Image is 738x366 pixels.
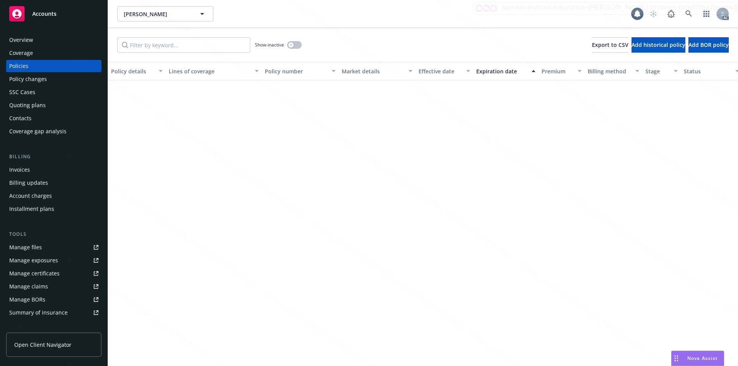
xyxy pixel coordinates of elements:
[9,86,35,98] div: SSC Cases
[6,177,101,189] a: Billing updates
[6,230,101,238] div: Tools
[632,37,685,53] button: Add historical policy
[9,267,60,280] div: Manage certificates
[6,47,101,59] a: Coverage
[6,34,101,46] a: Overview
[9,34,33,46] div: Overview
[476,67,527,75] div: Expiration date
[416,62,473,80] button: Effective date
[108,62,166,80] button: Policy details
[419,67,462,75] div: Effective date
[681,6,696,22] a: Search
[6,293,101,306] a: Manage BORs
[9,241,42,253] div: Manage files
[6,112,101,124] a: Contacts
[6,267,101,280] a: Manage certificates
[9,47,33,59] div: Coverage
[117,6,213,22] button: [PERSON_NAME]
[9,203,54,215] div: Installment plans
[6,3,101,25] a: Accounts
[9,60,28,72] div: Policies
[6,164,101,176] a: Invoices
[688,41,729,48] span: Add BOR policy
[9,280,48,293] div: Manage claims
[169,67,250,75] div: Lines of coverage
[166,62,262,80] button: Lines of coverage
[255,41,284,48] span: Show inactive
[632,41,685,48] span: Add historical policy
[111,67,154,75] div: Policy details
[9,293,45,306] div: Manage BORs
[672,351,681,366] div: Drag to move
[9,306,68,319] div: Summary of insurance
[339,62,416,80] button: Market details
[9,164,30,176] div: Invoices
[124,10,190,18] span: [PERSON_NAME]
[9,125,66,137] div: Coverage gap analysis
[688,37,729,53] button: Add BOR policy
[642,62,681,80] button: Stage
[671,351,724,366] button: Nova Assist
[265,67,327,75] div: Policy number
[645,67,669,75] div: Stage
[6,190,101,202] a: Account charges
[646,6,661,22] a: Start snowing
[9,177,48,189] div: Billing updates
[6,203,101,215] a: Installment plans
[588,67,631,75] div: Billing method
[6,241,101,253] a: Manage files
[6,73,101,85] a: Policy changes
[592,37,628,53] button: Export to CSV
[699,6,714,22] a: Switch app
[687,355,718,361] span: Nova Assist
[9,112,32,124] div: Contacts
[6,280,101,293] a: Manage claims
[117,37,250,53] input: Filter by keyword...
[9,254,58,267] div: Manage exposures
[585,62,642,80] button: Billing method
[542,67,573,75] div: Premium
[6,153,101,161] div: Billing
[9,73,47,85] div: Policy changes
[9,99,46,111] div: Quoting plans
[14,341,71,349] span: Open Client Navigator
[342,67,404,75] div: Market details
[32,11,57,17] span: Accounts
[6,99,101,111] a: Quoting plans
[6,60,101,72] a: Policies
[473,62,539,80] button: Expiration date
[6,254,101,267] a: Manage exposures
[592,41,628,48] span: Export to CSV
[663,6,679,22] a: Report a Bug
[262,62,339,80] button: Policy number
[9,190,52,202] div: Account charges
[6,306,101,319] a: Summary of insurance
[6,125,101,137] a: Coverage gap analysis
[684,67,731,75] div: Status
[6,86,101,98] a: SSC Cases
[539,62,585,80] button: Premium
